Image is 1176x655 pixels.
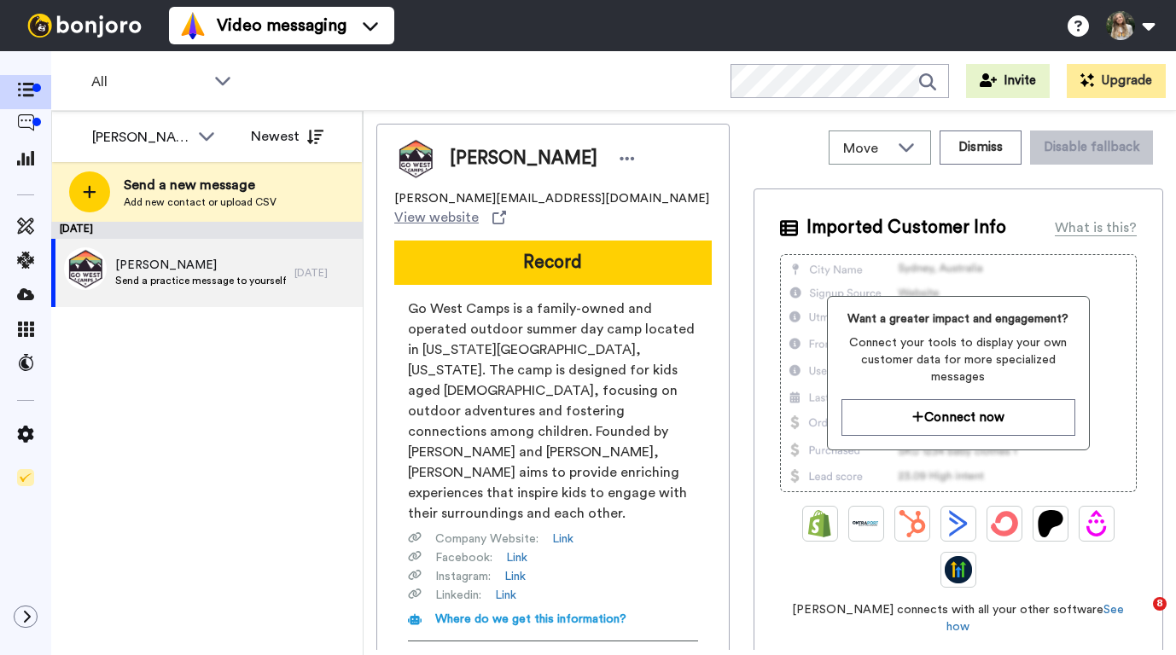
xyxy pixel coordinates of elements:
[504,568,526,585] a: Link
[841,399,1074,436] button: Connect now
[945,556,972,583] img: GoHighLevel
[552,530,573,548] a: Link
[780,601,1137,635] span: [PERSON_NAME] connects with all your other software
[495,587,516,604] a: Link
[238,119,336,154] button: Newest
[1118,597,1159,638] iframe: Intercom live chat
[945,510,972,537] img: ActiveCampaign
[853,510,880,537] img: Ontraport
[124,175,277,195] span: Send a new message
[1037,510,1064,537] img: Patreon
[92,127,189,148] div: [PERSON_NAME]
[394,190,709,207] span: [PERSON_NAME][EMAIL_ADDRESS][DOMAIN_NAME]
[124,195,277,209] span: Add new contact or upload CSV
[115,257,286,274] span: [PERSON_NAME]
[394,241,712,285] button: Record
[899,510,926,537] img: Hubspot
[294,266,354,280] div: [DATE]
[806,510,834,537] img: Shopify
[408,299,698,524] span: Go West Camps is a family-owned and operated outdoor summer day camp located in [US_STATE][GEOGRA...
[435,613,626,625] span: Where do we get this information?
[1030,130,1153,165] button: Disable fallback
[394,137,437,180] img: Image of Mel
[1067,64,1166,98] button: Upgrade
[966,64,1050,98] button: Invite
[506,549,527,566] a: Link
[991,510,1018,537] img: ConvertKit
[435,568,491,585] span: Instagram :
[17,469,34,486] img: Checklist.svg
[51,222,363,239] div: [DATE]
[91,72,206,92] span: All
[450,146,597,171] span: [PERSON_NAME]
[843,138,889,159] span: Move
[179,12,207,39] img: vm-color.svg
[115,274,286,287] span: Send a practice message to yourself
[841,310,1074,327] span: Want a greater impact and engagement?
[1153,597,1167,611] span: 8
[394,207,479,228] span: View website
[841,334,1074,385] span: Connect your tools to display your own customer data for more specialized messages
[1083,510,1110,537] img: Drip
[217,14,346,38] span: Video messaging
[940,130,1022,165] button: Dismiss
[64,247,107,290] img: dee1e996-7da6-4679-a4f5-38dac7df2ba4.png
[20,14,148,38] img: bj-logo-header-white.svg
[1055,217,1137,238] div: What is this?
[435,530,539,548] span: Company Website :
[435,587,481,604] span: Linkedin :
[394,207,506,228] a: View website
[435,549,492,566] span: Facebook :
[806,215,1006,241] span: Imported Customer Info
